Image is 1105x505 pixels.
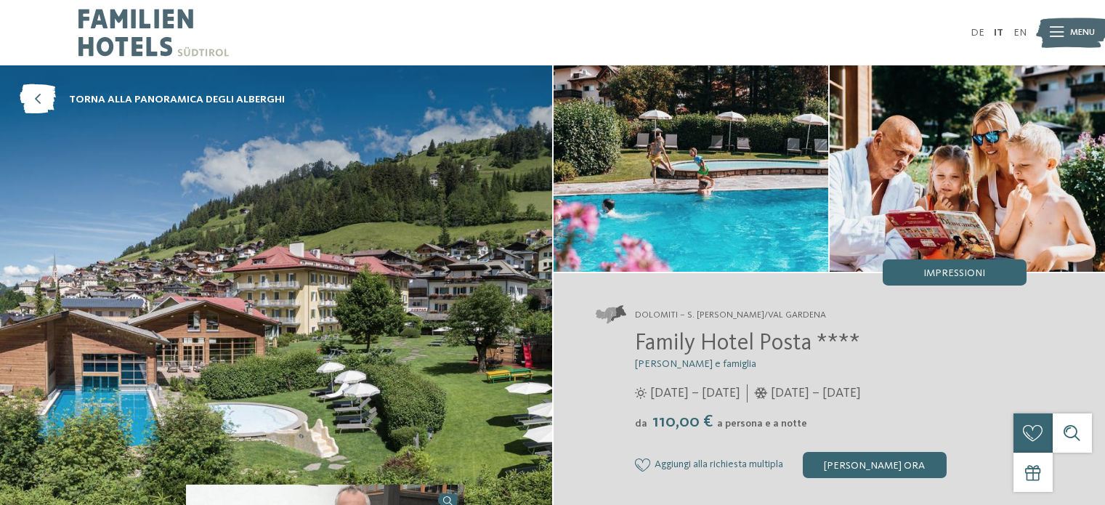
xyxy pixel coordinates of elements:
[754,387,768,399] i: Orari d'apertura inverno
[20,85,285,115] a: torna alla panoramica degli alberghi
[635,359,756,369] span: [PERSON_NAME] e famiglia
[69,92,285,107] span: torna alla panoramica degli alberghi
[994,28,1003,38] a: IT
[649,413,716,431] span: 110,00 €
[803,452,947,478] div: [PERSON_NAME] ora
[655,459,783,471] span: Aggiungi alla richiesta multipla
[771,384,861,403] span: [DATE] – [DATE]
[635,419,647,429] span: da
[635,332,860,355] span: Family Hotel Posta ****
[717,419,807,429] span: a persona e a notte
[971,28,984,38] a: DE
[1013,28,1027,38] a: EN
[650,384,740,403] span: [DATE] – [DATE]
[554,65,829,272] img: Family hotel in Val Gardena: un luogo speciale
[1070,26,1095,39] span: Menu
[923,268,985,278] span: Impressioni
[830,65,1105,272] img: Family hotel in Val Gardena: un luogo speciale
[635,309,826,322] span: Dolomiti – S. [PERSON_NAME]/Val Gardena
[635,387,647,399] i: Orari d'apertura estate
